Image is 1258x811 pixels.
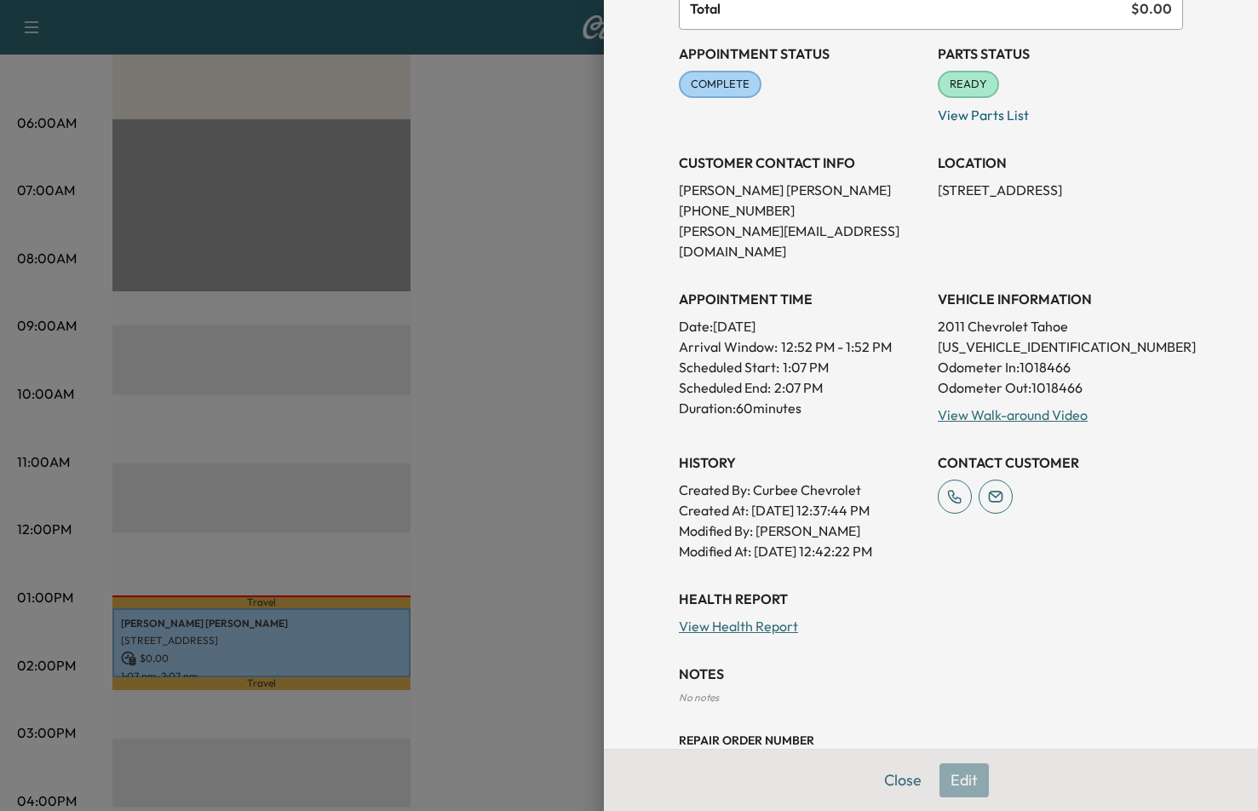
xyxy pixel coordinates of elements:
a: View Health Report [679,618,798,635]
span: 12:52 PM - 1:52 PM [781,336,892,357]
p: Scheduled End: [679,377,771,398]
h3: APPOINTMENT TIME [679,289,924,309]
h3: NOTES [679,664,1183,684]
h3: Appointment Status [679,43,924,64]
p: Date: [DATE] [679,316,924,336]
div: No notes [679,691,1183,705]
p: Arrival Window: [679,336,924,357]
h3: LOCATION [938,152,1183,173]
p: Odometer In: 1018466 [938,357,1183,377]
h3: CONTACT CUSTOMER [938,452,1183,473]
p: View Parts List [938,98,1183,125]
p: Modified By : [PERSON_NAME] [679,521,924,541]
h3: Parts Status [938,43,1183,64]
span: READY [939,76,997,93]
a: View Walk-around Video [938,406,1088,423]
p: [US_VEHICLE_IDENTIFICATION_NUMBER] [938,336,1183,357]
h3: CUSTOMER CONTACT INFO [679,152,924,173]
p: Odometer Out: 1018466 [938,377,1183,398]
p: Modified At : [DATE] 12:42:22 PM [679,541,924,561]
p: Scheduled Start: [679,357,779,377]
p: [PHONE_NUMBER] [679,200,924,221]
p: [PERSON_NAME][EMAIL_ADDRESS][DOMAIN_NAME] [679,221,924,262]
p: Created At : [DATE] 12:37:44 PM [679,500,924,521]
p: 2:07 PM [774,377,823,398]
button: Close [873,763,933,797]
span: COMPLETE [681,76,760,93]
p: 1:07 PM [783,357,829,377]
h3: Repair Order number [679,732,1183,749]
p: Duration: 60 minutes [679,398,924,418]
h3: Health Report [679,589,1183,609]
h3: VEHICLE INFORMATION [938,289,1183,309]
p: [STREET_ADDRESS] [938,180,1183,200]
p: 2011 Chevrolet Tahoe [938,316,1183,336]
p: Created By : Curbee Chevrolet [679,480,924,500]
h3: History [679,452,924,473]
p: [PERSON_NAME] [PERSON_NAME] [679,180,924,200]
